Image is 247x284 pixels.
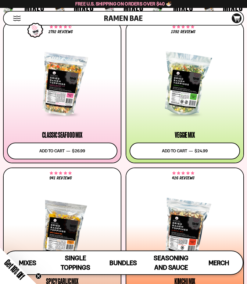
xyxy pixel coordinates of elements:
div: Classic Seafood Mix [42,131,82,139]
span: Get 10% Off [3,258,27,281]
span: Seasoning and Sauce [154,254,188,271]
a: Merch [195,251,243,274]
span: 426 reviews [172,176,195,180]
span: 2792 reviews [48,30,73,34]
span: 4.75 stars [50,172,71,175]
button: Close teaser [35,273,41,279]
span: 1392 reviews [171,30,195,34]
span: 941 reviews [49,176,72,180]
a: 4.76 stars 1392 reviews Veggie Mix Add to cart — $24.99 [126,21,244,163]
a: Single Toppings [52,251,99,274]
span: Single Toppings [61,254,90,271]
button: Mobile Menu Trigger [13,16,21,21]
span: Bundles [109,259,137,267]
a: Bundles [99,251,147,274]
span: Merch [209,259,229,267]
a: 4.68 stars 2792 reviews Classic Seafood Mix Add to cart — $26.99 [3,21,121,163]
button: Add to cart — $26.99 [7,143,117,159]
div: Veggie Mix [175,131,195,139]
span: Free U.S. Shipping on Orders over $40 🍜 [75,1,172,7]
a: Seasoning and Sauce [147,251,195,274]
button: Add to cart — $24.99 [130,143,240,159]
span: 4.76 stars [172,172,194,175]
